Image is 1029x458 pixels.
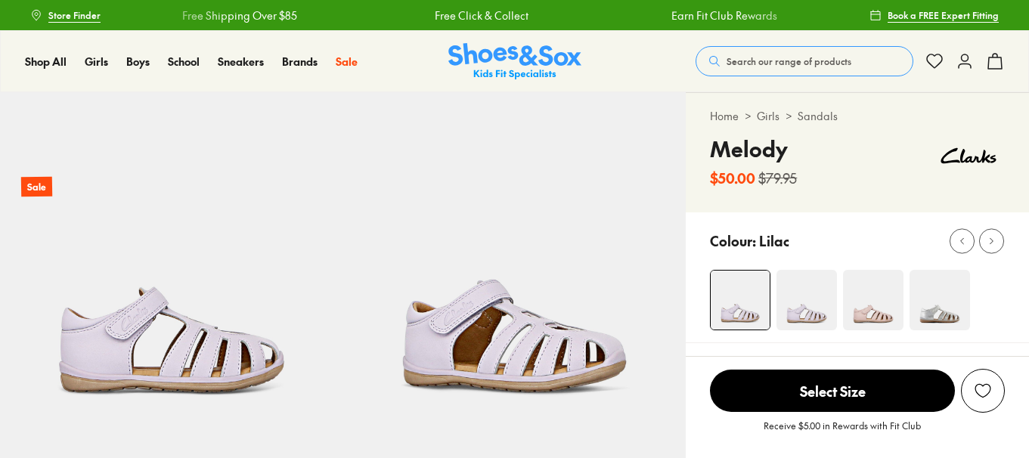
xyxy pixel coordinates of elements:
[218,54,264,70] a: Sneakers
[21,177,52,197] p: Sale
[710,370,955,412] span: Select Size
[218,54,264,69] span: Sneakers
[727,54,851,68] span: Search our range of products
[710,108,1005,124] div: > >
[758,168,797,188] s: $79.95
[343,92,687,435] img: 5-509689_1
[30,2,101,29] a: Store Finder
[710,231,756,251] p: Colour:
[282,54,318,70] a: Brands
[126,54,150,70] a: Boys
[710,369,955,413] button: Select Size
[25,54,67,69] span: Shop All
[776,270,837,330] img: 4-503762_1
[711,271,770,330] img: 4-509688_1
[168,54,200,69] span: School
[888,8,999,22] span: Book a FREE Expert Fitting
[85,54,108,70] a: Girls
[448,43,581,80] img: SNS_Logo_Responsive.svg
[757,108,779,124] a: Girls
[764,419,921,446] p: Receive $5.00 in Rewards with Fit Club
[25,54,67,70] a: Shop All
[869,2,999,29] a: Book a FREE Expert Fitting
[742,8,857,23] a: Free Shipping Over $85
[798,108,838,124] a: Sandals
[85,54,108,69] span: Girls
[759,231,789,251] p: Lilac
[696,46,913,76] button: Search our range of products
[126,54,150,69] span: Boys
[336,54,358,69] span: Sale
[910,270,970,330] img: 4-553804_1
[268,8,362,23] a: Free Click & Collect
[961,369,1005,413] button: Add to Wishlist
[843,270,903,330] img: 4-503768_1
[336,54,358,70] a: Sale
[448,43,581,80] a: Shoes & Sox
[16,8,131,23] a: Free Shipping Over $85
[282,54,318,69] span: Brands
[48,8,101,22] span: Store Finder
[710,168,755,188] b: $50.00
[168,54,200,70] a: School
[504,8,610,23] a: Earn Fit Club Rewards
[932,133,1005,178] img: Vendor logo
[710,133,797,165] h4: Melody
[710,108,739,124] a: Home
